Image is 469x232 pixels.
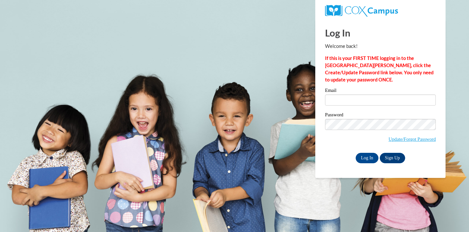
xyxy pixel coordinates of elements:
a: Update/Forgot Password [389,137,436,142]
input: Log In [356,153,378,163]
a: COX Campus [325,5,436,17]
p: Welcome back! [325,43,436,50]
label: Email [325,88,436,94]
label: Password [325,112,436,119]
img: COX Campus [325,5,398,17]
strong: If this is your FIRST TIME logging in to the [GEOGRAPHIC_DATA][PERSON_NAME], click the Create/Upd... [325,55,433,82]
a: Sign Up [380,153,405,163]
h1: Log In [325,26,436,39]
